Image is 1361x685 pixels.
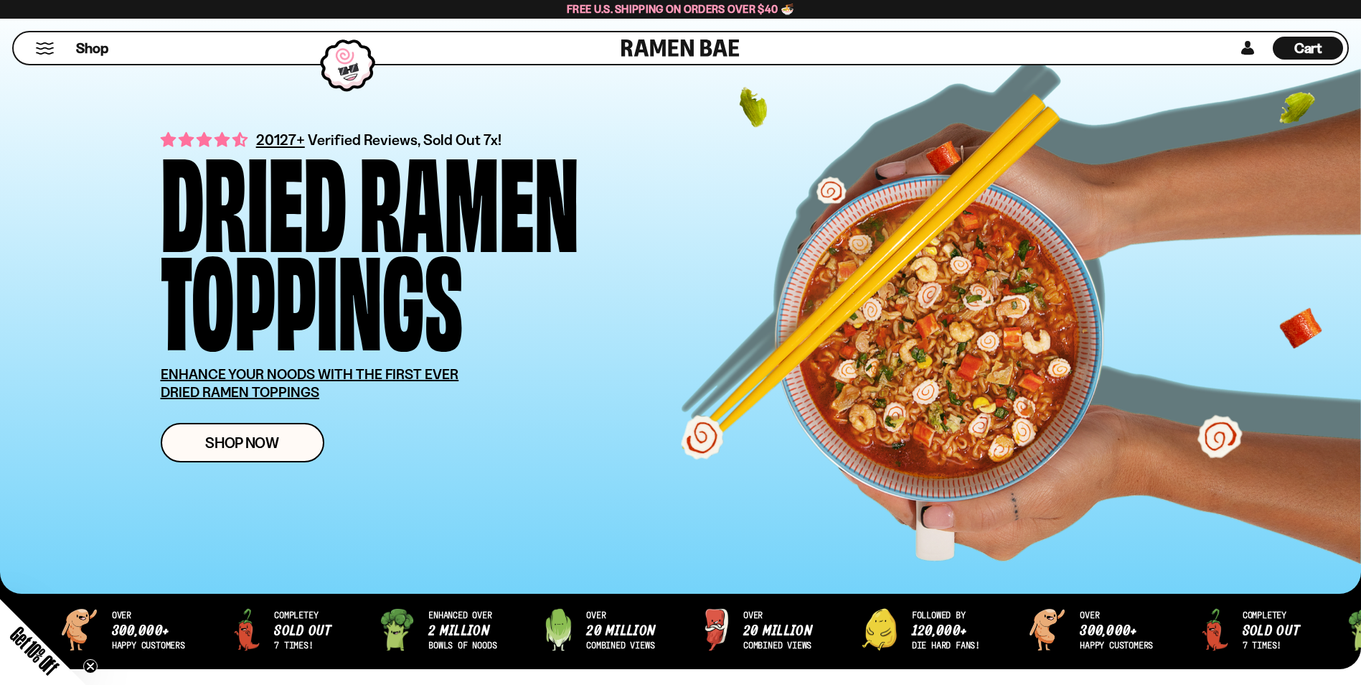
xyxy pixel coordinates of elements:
[161,147,347,246] div: Dried
[1273,32,1343,64] div: Cart
[205,435,279,450] span: Shop Now
[76,39,108,58] span: Shop
[35,42,55,55] button: Mobile Menu Trigger
[6,623,62,679] span: Get 10% Off
[76,37,108,60] a: Shop
[161,423,324,462] a: Shop Now
[161,246,463,344] div: Toppings
[567,2,794,16] span: Free U.S. Shipping on Orders over $40 🍜
[359,147,579,246] div: Ramen
[83,659,98,674] button: Close teaser
[1294,39,1322,57] span: Cart
[161,365,459,401] u: ENHANCE YOUR NOODS WITH THE FIRST EVER DRIED RAMEN TOPPINGS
